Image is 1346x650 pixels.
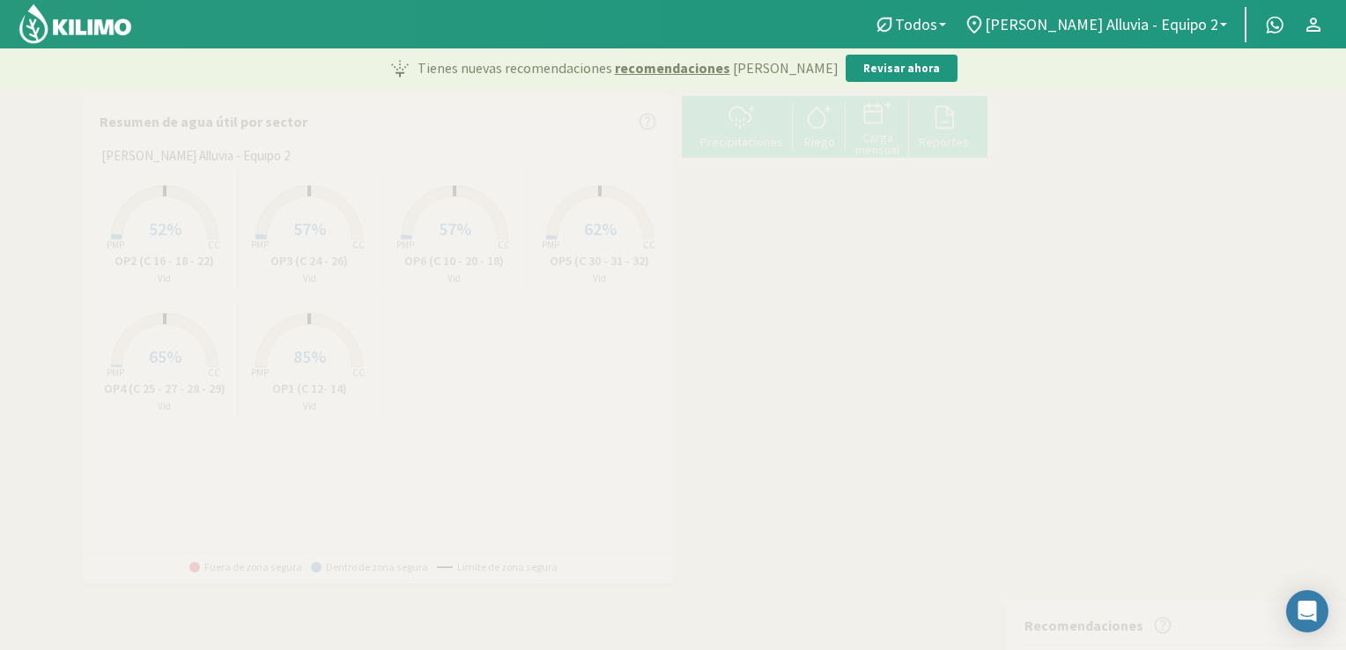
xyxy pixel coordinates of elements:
[238,380,382,398] p: OP1 (C 12- 14)
[100,111,307,132] p: Resumen de agua útil por sector
[293,345,326,367] span: 85%
[189,561,302,573] span: Fuera de zona segura
[238,252,382,270] p: OP3 (C 24 - 26)
[909,102,979,149] button: Reportes
[691,102,793,149] button: Precipitaciones
[238,399,382,414] p: Vid
[353,239,366,251] tspan: CC
[733,57,839,78] span: [PERSON_NAME]
[107,366,124,379] tspan: PMP
[208,366,220,379] tspan: CC
[382,252,527,270] p: OP6 (C 10 - 20 - 18)
[851,131,904,156] div: Carga mensual
[437,561,558,573] span: Límite de zona segura
[914,136,973,148] div: Reportes
[238,271,382,286] p: Vid
[251,366,269,379] tspan: PMP
[439,218,471,240] span: 57%
[107,239,124,251] tspan: PMP
[528,252,673,270] p: OP5 (C 30 - 31 - 32)
[846,55,958,83] button: Revisar ahora
[615,57,730,78] span: recomendaciones
[353,366,366,379] tspan: CC
[149,345,181,367] span: 65%
[92,252,237,270] p: OP2 (C 16 - 18 - 22)
[1024,615,1143,636] p: Recomendaciones
[418,57,839,78] p: Tienes nuevas recomendaciones
[584,218,617,240] span: 62%
[793,102,846,149] button: Riego
[528,271,673,286] p: Vid
[1286,590,1328,632] div: Open Intercom Messenger
[251,239,269,251] tspan: PMP
[92,399,237,414] p: Vid
[985,15,1218,33] span: [PERSON_NAME] Alluvia - Equipo 2
[863,60,940,78] p: Revisar ahora
[149,218,181,240] span: 52%
[92,380,237,398] p: OP4 (C 25 - 27 - 28 - 29)
[101,146,290,166] span: [PERSON_NAME] Alluvia - Equipo 2
[498,239,510,251] tspan: CC
[92,271,237,286] p: Vid
[382,271,527,286] p: Vid
[396,239,414,251] tspan: PMP
[895,15,937,33] span: Todos
[696,136,788,148] div: Precipitaciones
[18,3,133,45] img: Kilimo
[542,239,559,251] tspan: PMP
[798,136,840,148] div: Riego
[208,239,220,251] tspan: CC
[311,561,428,573] span: Dentro de zona segura
[293,218,326,240] span: 57%
[846,98,909,157] button: Carga mensual
[643,239,655,251] tspan: CC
